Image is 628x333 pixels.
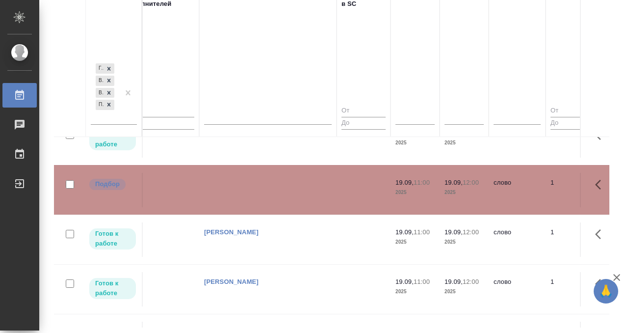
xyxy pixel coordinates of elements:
[589,272,613,296] button: Здесь прячутся важные кнопки
[88,277,137,300] div: Исполнитель может приступить к работе
[395,287,435,297] p: 2025
[395,138,435,148] p: 2025
[445,188,484,197] p: 2025
[489,222,546,257] td: слово
[88,227,137,250] div: Исполнитель может приступить к работе
[414,179,430,186] p: 11:00
[395,179,414,186] p: 19.09,
[121,272,199,306] td: 0
[598,281,614,302] span: 🙏
[341,117,386,129] input: До
[121,222,199,257] td: 0
[489,123,546,158] td: слово
[546,123,595,158] td: 1
[445,287,484,297] p: 2025
[445,237,484,247] p: 2025
[445,138,484,148] p: 2025
[121,173,199,207] td: 0
[445,228,463,236] p: 19.09,
[121,123,199,158] td: 0
[395,237,435,247] p: 2025
[489,272,546,306] td: слово
[589,173,613,196] button: Здесь прячутся важные кнопки
[95,99,115,111] div: Готов к работе, В работе, В ожидании, Подбор
[204,278,259,285] a: [PERSON_NAME]
[589,222,613,246] button: Здесь прячутся важные кнопки
[395,278,414,285] p: 19.09,
[550,117,590,129] input: До
[126,117,194,129] input: До
[445,278,463,285] p: 19.09,
[489,173,546,207] td: слово
[96,88,104,98] div: В ожидании
[463,278,479,285] p: 12:00
[395,188,435,197] p: 2025
[95,130,130,149] p: Готов к работе
[95,229,130,249] p: Готов к работе
[96,63,104,74] div: Готов к работе
[204,228,259,236] a: [PERSON_NAME]
[546,173,595,207] td: 1
[88,128,137,151] div: Исполнитель может приступить к работе
[550,105,590,117] input: От
[463,179,479,186] p: 12:00
[96,100,104,110] div: Подбор
[96,76,104,86] div: В работе
[95,87,115,99] div: Готов к работе, В работе, В ожидании, Подбор
[445,179,463,186] p: 19.09,
[126,105,194,117] input: От
[395,228,414,236] p: 19.09,
[546,222,595,257] td: 1
[463,228,479,236] p: 12:00
[95,62,115,75] div: Готов к работе, В работе, В ожидании, Подбор
[414,228,430,236] p: 11:00
[95,75,115,87] div: Готов к работе, В работе, В ожидании, Подбор
[88,178,137,191] div: Можно подбирать исполнителей
[414,278,430,285] p: 11:00
[95,179,120,189] p: Подбор
[594,279,618,304] button: 🙏
[341,105,386,117] input: От
[95,278,130,298] p: Готов к работе
[546,272,595,306] td: 1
